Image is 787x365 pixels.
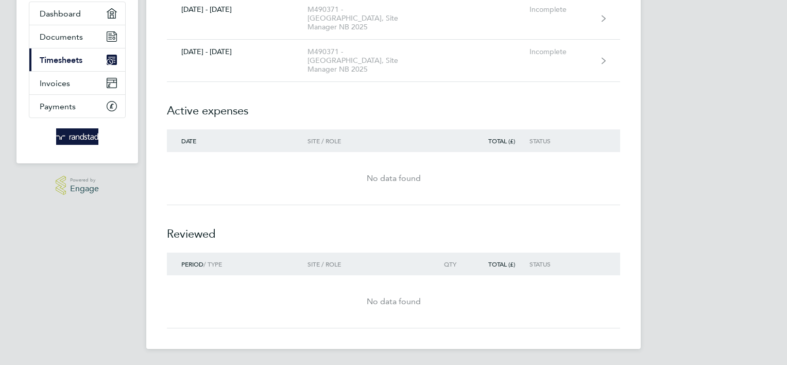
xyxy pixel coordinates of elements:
div: Qty [425,260,471,268]
div: Incomplete [529,47,593,56]
div: [DATE] - [DATE] [167,5,307,14]
div: Incomplete [529,5,593,14]
div: [DATE] - [DATE] [167,47,307,56]
span: Period [181,260,203,268]
span: Payments [40,102,76,111]
div: Date [167,137,307,144]
div: No data found [167,172,620,185]
img: randstad-logo-retina.png [56,128,99,145]
h2: Active expenses [167,82,620,129]
div: Total (£) [471,137,529,144]
a: Go to home page [29,128,126,145]
a: Invoices [29,72,125,94]
span: Dashboard [40,9,81,19]
div: / Type [167,260,307,268]
div: Site / Role [307,260,425,268]
h2: Reviewed [167,205,620,253]
div: Site / Role [307,137,425,144]
div: Total (£) [471,260,529,268]
span: Powered by [70,176,99,185]
a: Powered byEngage [56,176,99,195]
a: Timesheets [29,48,125,71]
a: Payments [29,95,125,118]
a: [DATE] - [DATE]M490371 - [GEOGRAPHIC_DATA], Site Manager NB 2025Incomplete [167,40,620,82]
div: Status [529,137,593,144]
span: Timesheets [40,55,82,65]
span: Engage [70,185,99,193]
span: Documents [40,32,83,42]
a: Documents [29,25,125,48]
a: Dashboard [29,2,125,25]
div: No data found [167,295,620,308]
div: Status [529,260,593,268]
div: M490371 - [GEOGRAPHIC_DATA], Site Manager NB 2025 [307,47,425,74]
span: Invoices [40,78,70,88]
div: M490371 - [GEOGRAPHIC_DATA], Site Manager NB 2025 [307,5,425,31]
